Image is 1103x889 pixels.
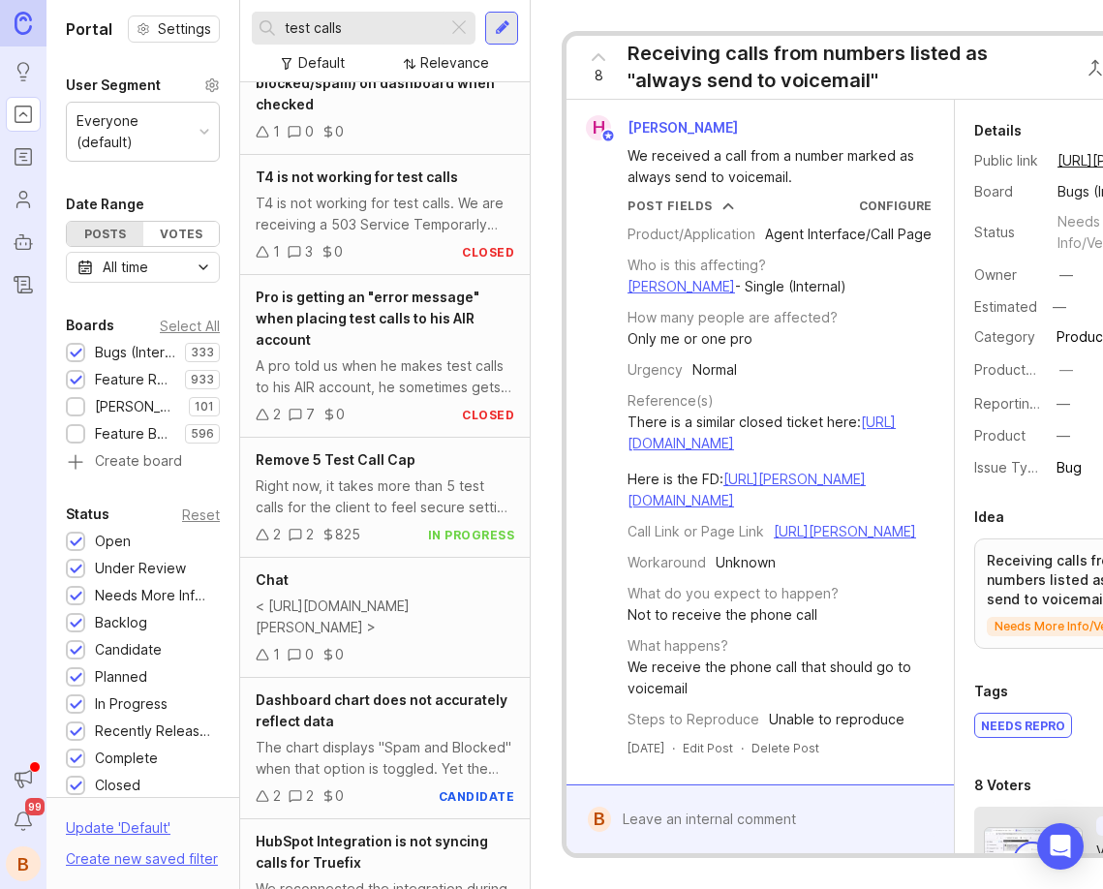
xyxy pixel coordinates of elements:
div: Complete [95,748,158,769]
a: Changelog [6,267,41,302]
a: Roadmaps [6,139,41,174]
div: Public link [974,150,1042,171]
div: We received a call from a number marked as always send to voicemail. [628,145,915,188]
div: Category [974,326,1042,348]
div: closed [462,244,514,261]
div: — [1059,264,1073,286]
p: 333 [191,345,214,360]
div: Reset [182,509,220,520]
label: ProductboardID [974,361,1077,378]
div: Idea [974,506,1004,529]
h1: Portal [66,17,112,41]
span: Remove 5 Test Call Cap [256,451,415,468]
div: — [1047,294,1072,320]
p: 596 [191,426,214,442]
p: 101 [195,399,214,414]
div: Tags [974,680,1008,703]
label: Reporting Team [974,395,1078,412]
span: T4 is not working for test calls [256,169,458,185]
label: Product [974,427,1026,444]
div: Call Link or Page Link [628,521,764,542]
div: Default [298,52,345,74]
div: Recently Released [95,720,210,742]
span: Pro is getting an "error message" when placing test calls to his AIR account [256,289,479,348]
div: Update ' Default ' [66,817,170,848]
div: 2 [273,785,281,807]
svg: toggle icon [188,260,219,275]
div: Open [95,531,131,552]
div: Posts [67,222,143,246]
div: Everyone (default) [77,110,192,153]
div: 2 [306,524,314,545]
a: Create board [66,454,220,472]
button: Announcements [6,761,41,796]
div: Agent Interface/Call Page [765,224,932,245]
button: Notifications [6,804,41,839]
time: [DATE] [628,741,664,755]
div: Planned [95,666,147,688]
a: Chat< [URL][DOMAIN_NAME][PERSON_NAME] >100 [240,558,530,678]
div: Owner [974,264,1042,286]
div: There is a similar closed ticket here: [628,412,932,454]
button: Settings [128,15,220,43]
div: Bugs (Internal) [95,342,175,363]
div: Product/Application [628,224,755,245]
a: Dashboard chart does not accurately reflect dataThe chart displays "Spam and Blocked" when that o... [240,678,530,819]
div: Who is this affecting? [628,255,766,276]
div: Board [974,181,1042,202]
div: H [586,115,611,140]
div: 2 [273,404,281,425]
span: HubSpot Integration is not syncing calls for Truefix [256,833,488,871]
div: 0 [335,785,344,807]
div: Date Range [66,193,144,216]
label: Issue Type [974,459,1045,475]
div: Not to receive the phone call [628,604,817,626]
div: Needs More Info/verif/repro [95,585,210,606]
div: — [1057,393,1070,414]
div: — [1057,425,1070,446]
div: Open Intercom Messenger [1037,823,1084,870]
div: Estimated [974,300,1037,314]
div: Reference(s) [628,390,714,412]
span: Dashboard chart does not accurately reflect data [256,691,507,729]
img: Canny Home [15,12,32,34]
div: 0 [334,241,343,262]
div: 0 [305,121,314,142]
span: Chat [256,571,289,588]
div: - Single (Internal) [628,276,846,297]
div: 1 [273,241,280,262]
div: The chart displays "Spam and Blocked" when that option is toggled. Yet the numbers listed in the ... [256,737,514,780]
div: 0 [335,644,344,665]
div: We receive the phone call that should go to voicemail [628,657,932,699]
input: Search... [285,17,440,39]
div: Delete Post [751,740,819,756]
div: 825 [335,524,360,545]
button: B [6,846,41,881]
div: 3 [305,241,313,262]
div: Workaround [628,552,706,573]
div: closed [462,407,514,423]
div: Urgency [628,359,683,381]
div: 7 [306,404,315,425]
a: Portal [6,97,41,132]
div: How many people are affected? [628,307,838,328]
div: Bug [1057,457,1082,478]
div: [PERSON_NAME] (Public) [95,396,179,417]
div: 8 Voters [974,774,1031,797]
div: < [URL][DOMAIN_NAME][PERSON_NAME] > [256,596,514,638]
div: Right now, it takes more than 5 test calls for the client to feel secure setting up call forwardi... [256,475,514,518]
button: Post Fields [628,198,734,214]
div: Normal [692,359,737,381]
div: Steps to Reproduce [628,709,759,730]
a: H[PERSON_NAME] [574,115,753,140]
a: Configure [859,199,932,213]
a: T4 is not working for test callsT4 is not working for test calls. We are receiving a 503 Service ... [240,155,530,275]
div: candidate [439,788,515,805]
div: — [1059,359,1073,381]
div: What do you expect to happen? [628,583,839,604]
a: [PERSON_NAME] [628,278,735,294]
a: Expose test calls (along with blocked/spam) on dashboard when checked100 [240,40,530,155]
div: Status [66,503,109,526]
div: 0 [305,644,314,665]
